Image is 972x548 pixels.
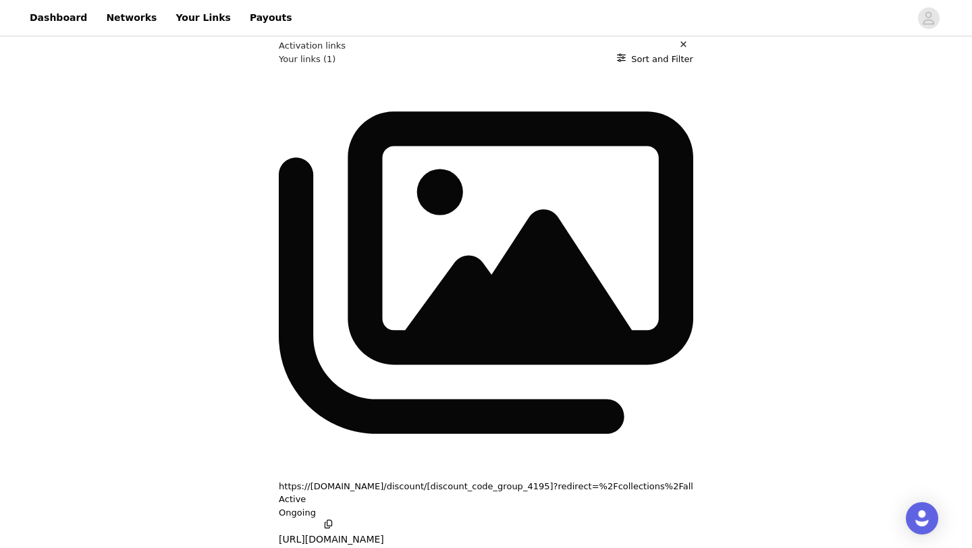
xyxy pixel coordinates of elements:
a: Dashboard [22,3,95,33]
button: Sort and Filter [617,53,693,66]
a: Your Links [167,3,239,33]
h2: Your links (1) [279,53,335,66]
button: https://[DOMAIN_NAME]/discount/[discount_code_group_4195]?redirect=%2Fcollections%2Fall [279,480,693,493]
h1: Activation links [279,39,346,53]
a: Networks [98,3,165,33]
div: avatar [922,7,935,29]
button: [URL][DOMAIN_NAME] [279,519,384,547]
p: Active [279,493,306,506]
p: [URL][DOMAIN_NAME] [279,532,384,547]
div: Open Intercom Messenger [906,502,938,535]
p: Ongoing [279,506,693,520]
a: Payouts [242,3,300,33]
